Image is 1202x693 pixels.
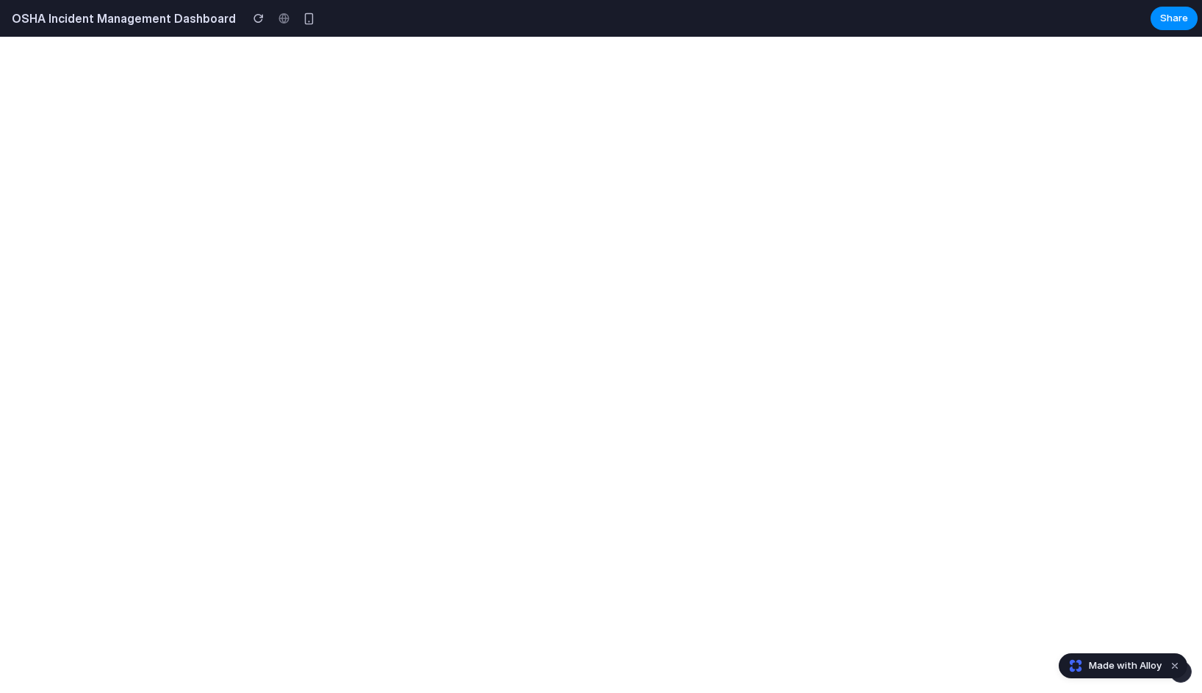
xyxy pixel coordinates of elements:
[1151,7,1198,30] button: Share
[6,10,236,27] h2: OSHA Incident Management Dashboard
[1089,658,1162,673] span: Made with Alloy
[1059,658,1163,673] a: Made with Alloy
[1160,11,1188,26] span: Share
[1166,657,1184,675] button: Dismiss watermark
